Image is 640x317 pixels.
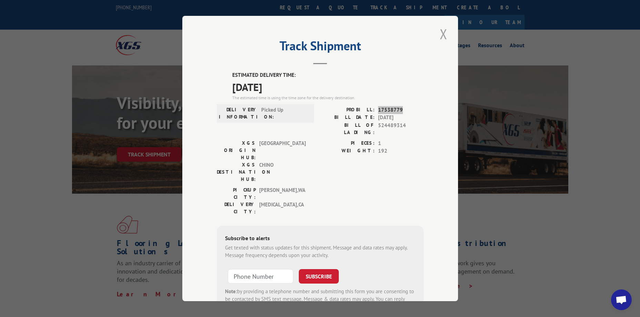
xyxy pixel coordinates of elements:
label: PICKUP CITY: [217,186,256,201]
span: [DATE] [378,114,424,122]
span: 1 [378,140,424,147]
h2: Track Shipment [217,41,424,54]
span: Picked Up [261,106,308,121]
div: The estimated time is using the time zone for the delivery destination. [232,95,424,101]
span: [DATE] [232,79,424,95]
span: CHINO [259,161,306,183]
a: Open chat [611,289,632,310]
div: by providing a telephone number and submitting this form you are consenting to be contacted by SM... [225,288,415,311]
span: [GEOGRAPHIC_DATA] [259,140,306,161]
label: ESTIMATED DELIVERY TIME: [232,71,424,79]
span: 524489314 [378,122,424,136]
label: XGS ORIGIN HUB: [217,140,256,161]
label: DELIVERY CITY: [217,201,256,215]
label: DELIVERY INFORMATION: [219,106,258,121]
span: 192 [378,147,424,155]
div: Subscribe to alerts [225,234,415,244]
label: WEIGHT: [320,147,375,155]
label: BILL DATE: [320,114,375,122]
span: [PERSON_NAME] , WA [259,186,306,201]
label: BILL OF LADING: [320,122,375,136]
span: 17538779 [378,106,424,114]
button: Close modal [438,24,449,43]
span: [MEDICAL_DATA] , CA [259,201,306,215]
input: Phone Number [228,269,293,284]
label: PIECES: [320,140,375,147]
button: SUBSCRIBE [299,269,339,284]
label: XGS DESTINATION HUB: [217,161,256,183]
div: Get texted with status updates for this shipment. Message and data rates may apply. Message frequ... [225,244,415,259]
label: PROBILL: [320,106,375,114]
strong: Note: [225,288,237,295]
